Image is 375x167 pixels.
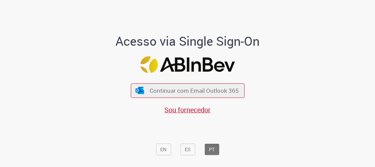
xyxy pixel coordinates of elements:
img: ícone Azure/Microsoft 360 [135,87,145,94]
img: Logo ABInBev [140,56,235,73]
button: ícone Azure/Microsoft 360 Continuar com Email Outlook 365 [131,83,244,98]
button: ES [180,143,195,155]
h1: Acesso via Single Sign-On [109,34,266,48]
button: PT [204,143,219,155]
button: EN [156,143,171,155]
span: Continuar com Email Outlook 365 [150,87,239,94]
a: Sou fornecedor [164,105,211,114]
